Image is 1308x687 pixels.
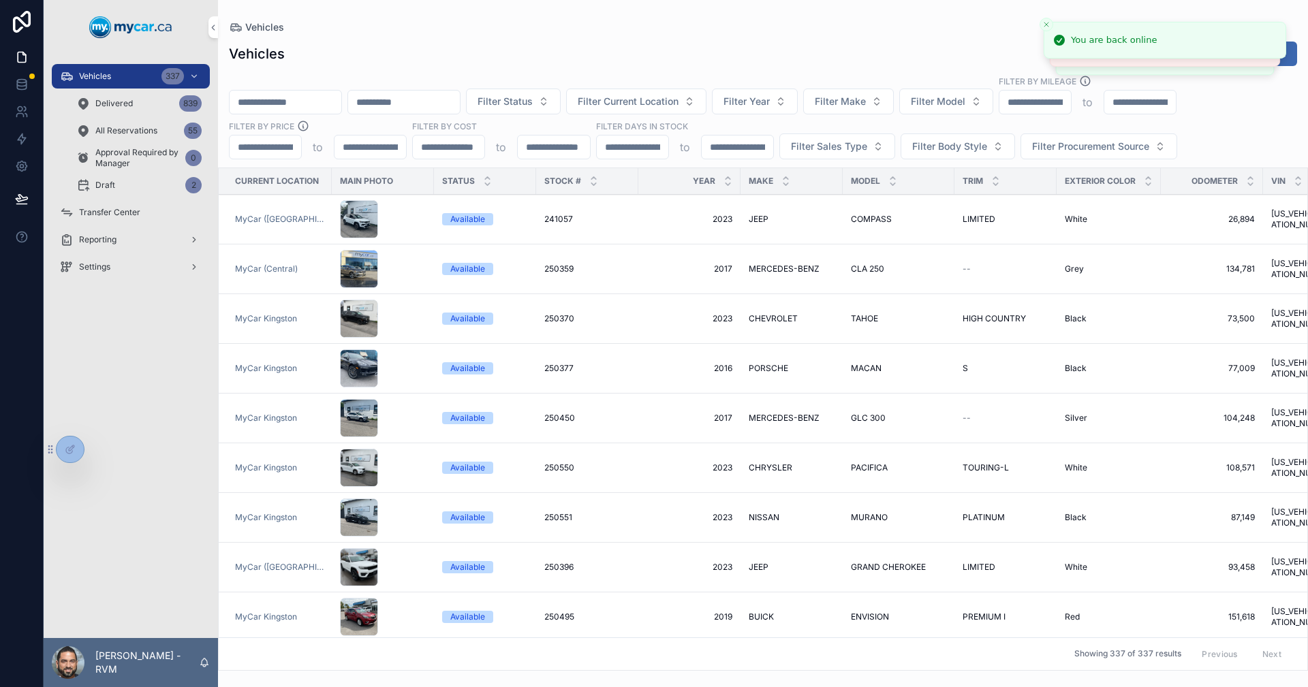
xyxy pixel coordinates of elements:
a: MyCar ([GEOGRAPHIC_DATA]) [235,562,324,573]
span: Filter Model [911,95,965,108]
a: -- [963,263,1048,274]
button: Close toast [1040,18,1053,31]
a: 2023 [647,512,732,523]
a: CHRYSLER [749,462,835,473]
span: 134,781 [1169,263,1255,274]
span: Black [1065,313,1087,324]
span: Status [442,176,475,187]
span: 241057 [544,214,573,225]
span: PACIFICA [851,462,888,473]
span: Filter Year [723,95,770,108]
span: White [1065,462,1087,473]
span: Draft [95,180,115,191]
a: 2023 [647,462,732,473]
span: MERCEDES-BENZ [749,263,820,274]
button: Select Button [899,89,993,114]
a: 108,571 [1169,462,1255,473]
span: JEEP [749,214,768,225]
a: Available [442,213,528,225]
a: MyCar Kingston [235,413,297,424]
label: FILTER BY PRICE [229,120,294,132]
span: -- [963,413,971,424]
span: 250551 [544,512,572,523]
a: Available [442,511,528,524]
a: Available [442,561,528,573]
span: VIN [1271,176,1286,187]
span: Approval Required by Manager [95,147,180,169]
a: Available [442,462,528,474]
a: 87,149 [1169,512,1255,523]
a: White [1065,462,1153,473]
span: 250377 [544,363,574,374]
a: CLA 250 [851,263,946,274]
a: 2017 [647,263,732,274]
a: 250450 [544,413,630,424]
span: PREMIUM I [963,611,1006,622]
a: BUICK [749,611,835,622]
span: Stock # [544,176,581,187]
span: Trim [963,176,983,187]
span: Odometer [1192,176,1238,187]
span: 250495 [544,611,574,622]
span: LIMITED [963,214,995,225]
span: Transfer Center [79,207,140,218]
p: to [680,139,690,155]
span: PORSCHE [749,363,788,374]
button: Select Button [466,89,561,114]
a: MyCar Kingston [235,512,297,523]
a: S [963,363,1048,374]
a: PORSCHE [749,363,835,374]
a: Available [442,313,528,325]
a: Draft2 [68,173,210,197]
a: MyCar Kingston [235,512,324,523]
h1: Vehicles [229,44,285,63]
a: 2019 [647,611,732,622]
a: MyCar Kingston [235,313,324,324]
span: MERCEDES-BENZ [749,413,820,424]
span: LIMITED [963,562,995,573]
span: Make [749,176,773,187]
span: Filter Body Style [912,140,987,153]
a: MyCar Kingston [235,363,324,374]
a: NISSAN [749,512,835,523]
a: PLATINUM [963,512,1048,523]
span: Black [1065,512,1087,523]
a: 250495 [544,611,630,622]
a: Black [1065,512,1153,523]
span: Vehicles [245,20,284,34]
div: Available [450,412,485,424]
span: 2023 [647,313,732,324]
span: 93,458 [1169,562,1255,573]
div: 55 [184,123,202,139]
span: Settings [79,261,110,272]
span: Filter Procurement Source [1032,140,1149,153]
span: Current Location [235,176,319,187]
button: Select Button [566,89,706,114]
a: Settings [52,255,210,279]
span: GLC 300 [851,413,886,424]
span: BUICK [749,611,774,622]
span: JEEP [749,562,768,573]
div: 0 [185,150,202,166]
span: Red [1065,611,1080,622]
span: MyCar Kingston [235,462,297,473]
p: to [1083,94,1093,110]
div: 2 [185,177,202,193]
div: Available [450,462,485,474]
a: 250377 [544,363,630,374]
span: HIGH COUNTRY [963,313,1026,324]
div: Available [450,313,485,325]
span: ENVISION [851,611,889,622]
a: Vehicles [229,20,284,34]
a: ENVISION [851,611,946,622]
a: All Reservations55 [68,118,210,143]
span: MyCar Kingston [235,611,297,622]
a: 151,618 [1169,611,1255,622]
span: Reporting [79,234,116,245]
a: GRAND CHEROKEE [851,562,946,573]
span: NISSAN [749,512,779,523]
a: Black [1065,313,1153,324]
span: Main Photo [340,176,393,187]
